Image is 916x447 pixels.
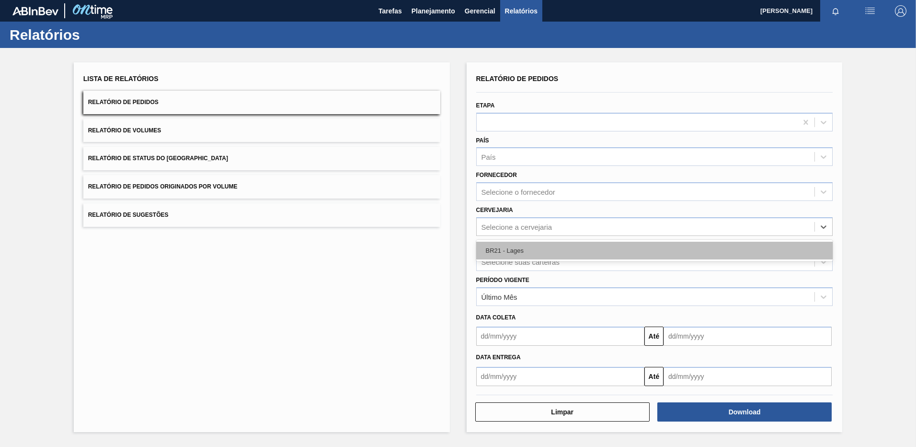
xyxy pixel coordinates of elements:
[664,327,832,346] input: dd/mm/yyyy
[476,277,529,283] label: Período Vigente
[476,354,521,361] span: Data Entrega
[12,7,58,15] img: TNhmsLtSVTkK8tSr43FrP2fwEKptu5GPRR3wAAAABJRU5ErkJggg==
[820,4,851,18] button: Notificações
[481,293,517,301] div: Último Mês
[476,314,516,321] span: Data coleta
[83,75,159,82] span: Lista de Relatórios
[505,5,538,17] span: Relatórios
[476,172,517,178] label: Fornecedor
[83,175,440,199] button: Relatório de Pedidos Originados por Volume
[476,75,559,82] span: Relatório de Pedidos
[481,223,552,231] div: Selecione a cervejaria
[481,258,560,266] div: Selecione suas carteiras
[83,147,440,170] button: Relatório de Status do [GEOGRAPHIC_DATA]
[83,119,440,142] button: Relatório de Volumes
[88,183,238,190] span: Relatório de Pedidos Originados por Volume
[476,207,513,213] label: Cervejaria
[644,367,664,386] button: Até
[476,102,495,109] label: Etapa
[664,367,832,386] input: dd/mm/yyyy
[864,5,876,17] img: userActions
[644,327,664,346] button: Até
[88,212,169,218] span: Relatório de Sugestões
[476,367,644,386] input: dd/mm/yyyy
[88,155,228,162] span: Relatório de Status do [GEOGRAPHIC_DATA]
[378,5,402,17] span: Tarefas
[465,5,495,17] span: Gerencial
[476,327,644,346] input: dd/mm/yyyy
[481,153,496,161] div: País
[481,188,555,196] div: Selecione o fornecedor
[657,402,832,422] button: Download
[83,203,440,227] button: Relatório de Sugestões
[476,242,833,259] div: BR21 - Lages
[10,29,180,40] h1: Relatórios
[83,91,440,114] button: Relatório de Pedidos
[476,137,489,144] label: País
[412,5,455,17] span: Planejamento
[88,99,159,106] span: Relatório de Pedidos
[475,402,650,422] button: Limpar
[88,127,161,134] span: Relatório de Volumes
[895,5,906,17] img: Logout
